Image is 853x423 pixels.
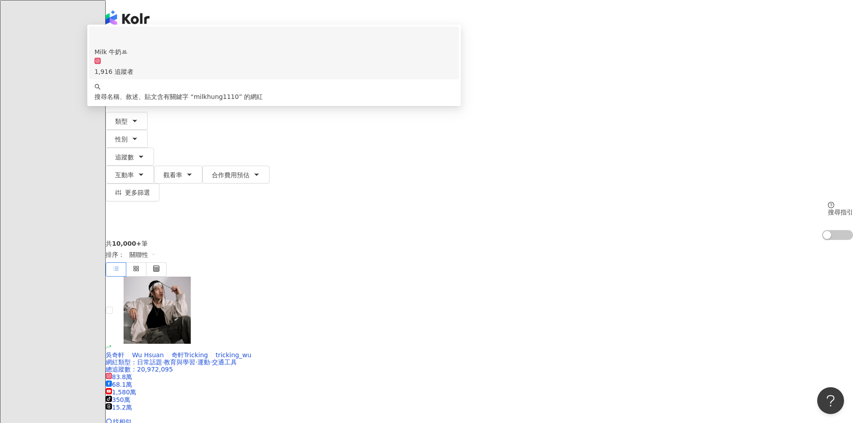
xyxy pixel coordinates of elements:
span: · [162,359,164,366]
button: 觀看率 [154,166,202,184]
span: 追蹤數 [115,154,134,161]
span: 關聯性 [129,248,156,262]
button: 追蹤數 [106,148,154,166]
iframe: Help Scout Beacon - Open [817,387,844,414]
span: milkhung1110 [194,93,239,100]
span: 互動率 [115,171,134,179]
span: 1,580萬 [106,389,136,396]
span: 性別 [115,136,128,143]
span: 68.1萬 [106,381,132,388]
div: 共 筆 [106,240,853,247]
button: 更多篩選 [106,184,159,201]
span: 合作費用預估 [212,171,249,179]
span: · [195,359,197,366]
span: 日常話題 [137,359,162,366]
span: 更多篩選 [125,189,150,196]
div: 搜尋指引 [828,209,853,216]
span: 15.2萬 [106,404,132,411]
span: Wu Hsuan [132,351,164,359]
button: 類型 [106,112,148,130]
span: 交通工具 [212,359,237,366]
img: KOL Avatar [124,277,191,344]
span: 類型 [115,118,128,125]
span: 83.8萬 [106,373,132,380]
img: logo [106,10,150,26]
button: 性別 [106,130,148,148]
div: 網紅類型 ： [106,359,853,366]
span: 教育與學習 [164,359,195,366]
span: 奇軒Tricking [171,351,208,359]
button: 互動率 [106,166,154,184]
div: 台灣 [106,60,853,67]
div: 排序： [106,247,853,262]
span: 吳奇軒 [106,351,124,359]
span: search [94,84,101,90]
div: 總追蹤數 ： 20,972,095 [106,366,853,373]
div: 1,916 追蹤者 [94,67,454,77]
div: 搜尋名稱、敘述、貼文含有關鍵字 “ ” 的網紅 [94,92,454,102]
span: 10,000+ [112,240,141,247]
span: question-circle [828,202,834,208]
span: 運動 [197,359,210,366]
span: · [210,359,212,366]
div: Milk 牛奶ꔛ [94,47,454,57]
button: 合作費用預估 [202,166,270,184]
span: tricking_wu [215,351,251,359]
span: 350萬 [106,396,130,403]
span: 觀看率 [163,171,182,179]
img: KOL Avatar [94,29,112,47]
